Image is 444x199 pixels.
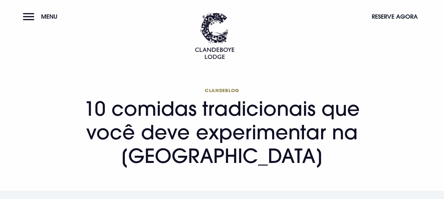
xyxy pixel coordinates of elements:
[368,10,421,24] button: Reserve agora
[84,96,360,168] font: 10 comidas tradicionais que você deve experimentar na [GEOGRAPHIC_DATA]
[205,87,239,93] font: Clandeblog
[195,13,234,59] img: Clandeboye Lodge
[23,10,61,24] button: Menu
[372,13,418,20] font: Reserve agora
[41,13,58,20] font: Menu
